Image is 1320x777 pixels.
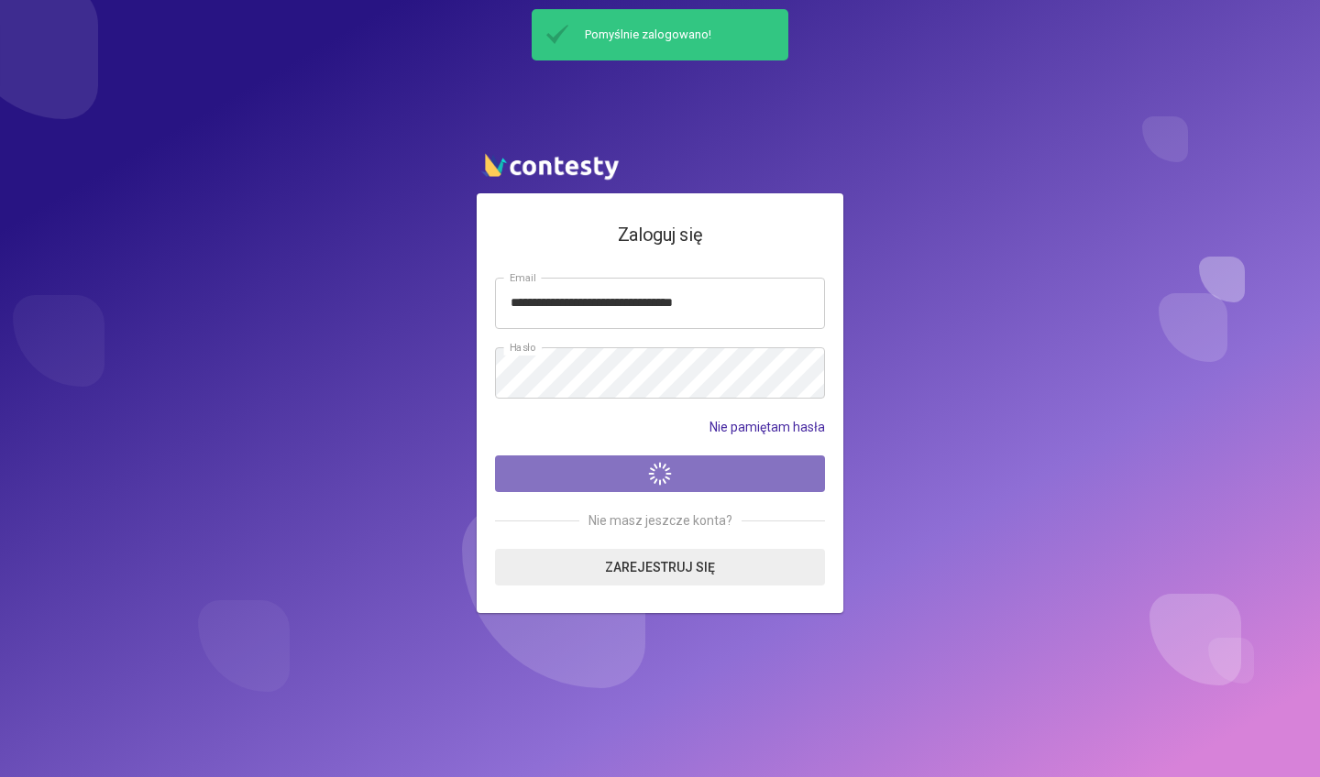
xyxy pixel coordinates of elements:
a: Zarejestruj się [495,549,825,585]
img: contesty logo [477,146,623,184]
h4: Zaloguj się [495,221,825,249]
a: Nie pamiętam hasła [709,417,825,437]
span: Pomyślnie zalogowano! [576,27,781,43]
span: Nie masz jeszcze konta? [579,510,742,531]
